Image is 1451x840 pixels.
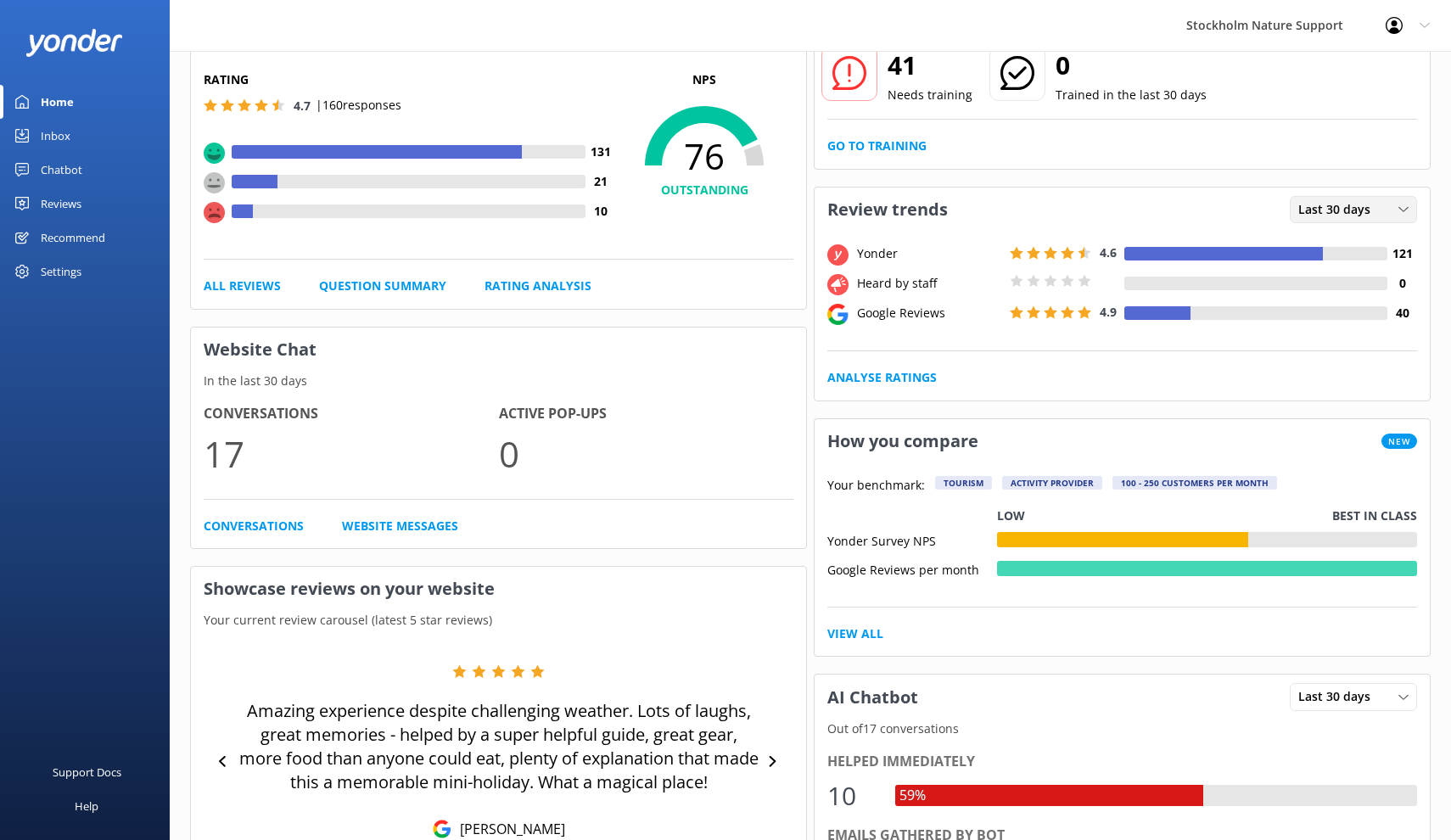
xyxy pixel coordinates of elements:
[853,244,1006,263] div: Yonder
[888,45,972,86] h2: 41
[827,368,937,387] a: Analyse Ratings
[41,153,82,187] div: Chatbot
[1387,244,1417,263] h4: 121
[191,611,806,630] p: Your current review carousel (latest 5 star reviews)
[319,277,446,295] a: Question Summary
[1332,507,1417,525] p: Best in class
[191,328,806,372] h3: Website Chat
[238,699,760,794] p: Amazing experience despite challenging weather. Lots of laughs, great memories - helped by a supe...
[1056,45,1207,86] h2: 0
[294,98,311,114] span: 4.7
[1298,200,1381,219] span: Last 30 days
[204,517,304,535] a: Conversations
[1056,86,1207,104] p: Trained in the last 30 days
[433,820,451,838] img: Google Reviews
[1298,687,1381,706] span: Last 30 days
[1002,476,1102,490] div: Activity Provider
[853,274,1006,293] div: Heard by staff
[827,476,925,496] p: Your benchmark:
[997,507,1025,525] p: Low
[815,720,1430,738] p: Out of 17 conversations
[888,86,972,104] p: Needs training
[191,567,806,611] h3: Showcase reviews on your website
[204,403,499,425] h4: Conversations
[815,188,961,232] h3: Review trends
[827,532,997,547] div: Yonder Survey NPS
[316,96,401,115] p: | 160 responses
[935,476,992,490] div: Tourism
[815,675,931,720] h3: AI Chatbot
[815,419,991,463] h3: How you compare
[191,372,806,390] p: In the last 30 days
[827,561,997,576] div: Google Reviews per month
[75,789,98,823] div: Help
[1381,434,1417,449] span: New
[827,137,927,155] a: Go to Training
[25,29,123,57] img: yonder-white-logo.png
[342,517,458,535] a: Website Messages
[827,624,883,643] a: View All
[585,143,615,161] h4: 131
[853,304,1006,322] div: Google Reviews
[451,820,565,838] p: [PERSON_NAME]
[1387,304,1417,322] h4: 40
[1100,304,1117,320] span: 4.9
[1387,274,1417,293] h4: 0
[41,187,81,221] div: Reviews
[204,277,281,295] a: All Reviews
[41,221,105,255] div: Recommend
[41,119,70,153] div: Inbox
[615,70,793,89] p: NPS
[895,785,930,807] div: 59%
[615,181,793,199] h4: OUTSTANDING
[827,776,878,816] div: 10
[485,277,591,295] a: Rating Analysis
[615,135,793,177] span: 76
[204,70,615,89] h5: Rating
[499,425,794,482] p: 0
[1100,244,1117,260] span: 4.6
[204,425,499,482] p: 17
[1112,476,1277,490] div: 100 - 250 customers per month
[53,755,121,789] div: Support Docs
[585,202,615,221] h4: 10
[41,85,74,119] div: Home
[41,255,81,288] div: Settings
[585,172,615,191] h4: 21
[499,403,794,425] h4: Active Pop-ups
[827,751,1417,773] div: Helped immediately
